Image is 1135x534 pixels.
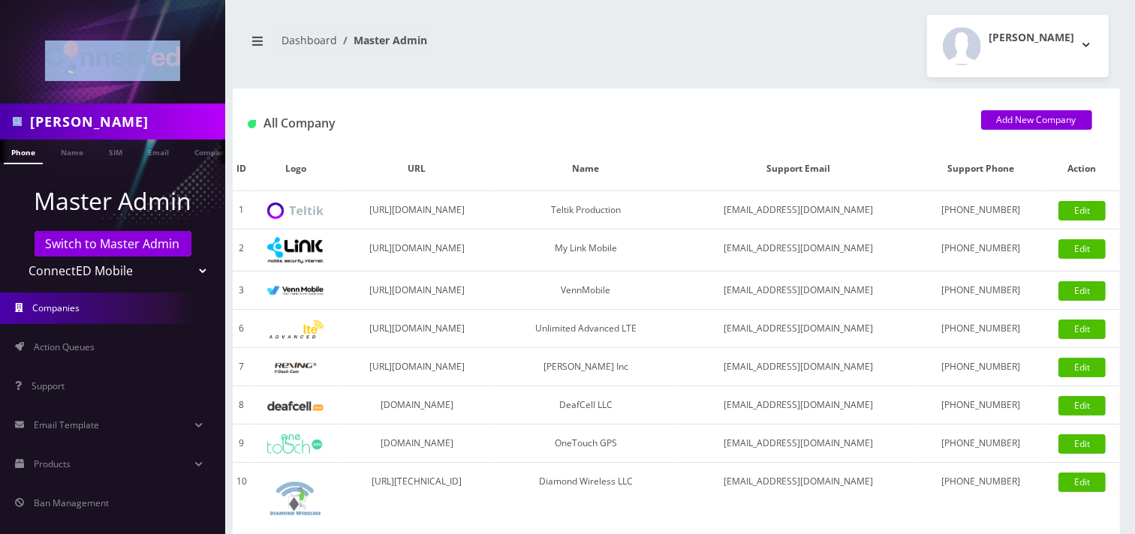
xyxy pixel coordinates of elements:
td: [URL][DOMAIN_NAME] [341,229,493,271]
a: Edit [1058,434,1106,454]
a: Edit [1058,358,1106,377]
td: [EMAIL_ADDRESS][DOMAIN_NAME] [679,191,918,229]
li: Master Admin [337,32,427,48]
td: My Link Mobile [493,229,679,271]
span: Email Template [34,418,99,431]
td: 9 [233,424,251,463]
td: [URL][DOMAIN_NAME] [341,191,493,229]
th: Action [1044,147,1120,191]
a: Edit [1058,319,1106,339]
td: [EMAIL_ADDRESS][DOMAIN_NAME] [679,424,918,463]
td: Unlimited Advanced LTE [493,310,679,348]
td: [PHONE_NUMBER] [918,386,1044,424]
input: Search in Company [30,107,221,136]
td: [PHONE_NUMBER] [918,348,1044,386]
a: Phone [4,139,43,164]
td: 7 [233,348,251,386]
img: Rexing Inc [267,361,324,375]
th: Support Phone [918,147,1044,191]
td: [EMAIL_ADDRESS][DOMAIN_NAME] [679,310,918,348]
a: Edit [1058,281,1106,301]
td: 2 [233,229,251,271]
nav: breadcrumb [244,25,665,67]
th: URL [341,147,493,191]
td: [EMAIL_ADDRESS][DOMAIN_NAME] [679,271,918,310]
a: Edit [1058,396,1106,415]
th: ID [233,147,251,191]
td: [PHONE_NUMBER] [918,229,1044,271]
span: Ban Management [34,496,109,509]
img: DeafCell LLC [267,401,324,411]
td: [URL][DOMAIN_NAME] [341,348,493,386]
td: [PHONE_NUMBER] [918,310,1044,348]
td: [URL][DOMAIN_NAME] [341,271,493,310]
td: DeafCell LLC [493,386,679,424]
a: Edit [1058,239,1106,259]
img: Diamond Wireless LLC [267,470,324,526]
img: ConnectED Mobile [45,40,180,81]
a: Email [140,139,176,163]
button: [PERSON_NAME] [927,15,1109,77]
span: Action Queues [34,340,95,353]
td: [DOMAIN_NAME] [341,424,493,463]
a: Edit [1058,472,1106,492]
img: My Link Mobile [267,237,324,263]
td: 6 [233,310,251,348]
td: 8 [233,386,251,424]
td: 1 [233,191,251,229]
a: Add New Company [981,110,1092,130]
a: Company [187,139,237,163]
th: Support Email [679,147,918,191]
a: SIM [101,139,130,163]
td: [EMAIL_ADDRESS][DOMAIN_NAME] [679,386,918,424]
td: [PHONE_NUMBER] [918,424,1044,463]
span: Support [32,379,65,392]
th: Name [493,147,679,191]
td: OneTouch GPS [493,424,679,463]
td: [PHONE_NUMBER] [918,191,1044,229]
td: [PHONE_NUMBER] [918,271,1044,310]
a: Edit [1058,201,1106,220]
td: VennMobile [493,271,679,310]
img: VennMobile [267,286,324,296]
td: [PERSON_NAME] Inc [493,348,679,386]
td: [DOMAIN_NAME] [341,386,493,424]
a: Dashboard [281,33,337,47]
span: Companies [33,301,80,314]
a: Name [53,139,91,163]
td: Teltik Production [493,191,679,229]
h2: [PERSON_NAME] [989,31,1074,44]
img: Unlimited Advanced LTE [267,320,324,339]
td: [URL][DOMAIN_NAME] [341,310,493,348]
img: OneTouch GPS [267,434,324,454]
td: 3 [233,271,251,310]
th: Logo [251,147,341,191]
td: [EMAIL_ADDRESS][DOMAIN_NAME] [679,348,918,386]
img: All Company [248,120,256,128]
a: Switch to Master Admin [35,231,191,256]
h1: All Company [248,116,959,130]
span: Products [34,457,71,470]
td: [EMAIL_ADDRESS][DOMAIN_NAME] [679,229,918,271]
img: Teltik Production [267,202,324,220]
